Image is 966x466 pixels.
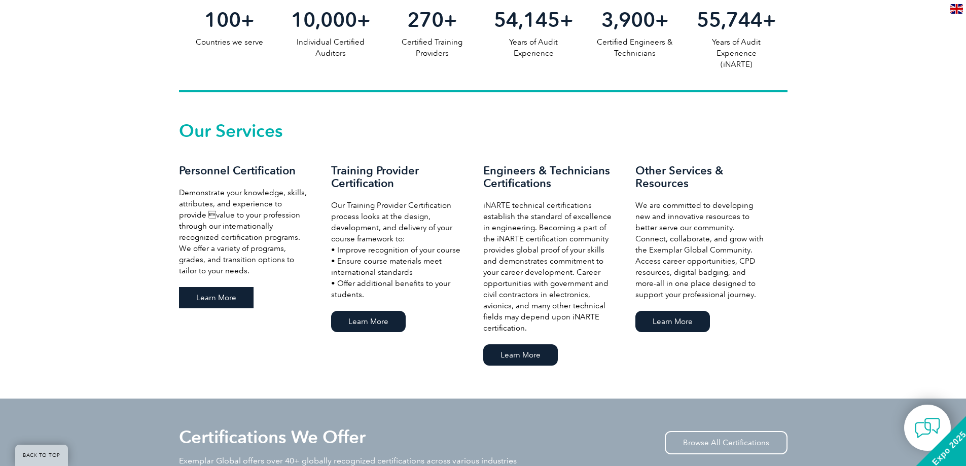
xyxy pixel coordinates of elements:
[179,12,280,28] h2: +
[179,429,366,445] h2: Certifications We Offer
[601,8,655,32] span: 3,900
[15,445,68,466] a: BACK TO TOP
[635,164,767,190] h3: Other Services & Resources
[381,37,483,59] p: Certified Training Providers
[584,37,686,59] p: Certified Engineers & Technicians
[584,12,686,28] h2: +
[179,164,311,177] h3: Personnel Certification
[291,8,357,32] span: 10,000
[483,344,558,366] a: Learn More
[483,200,615,334] p: iNARTE technical certifications establish the standard of excellence in engineering. Becoming a p...
[407,8,444,32] span: 270
[686,37,787,70] p: Years of Audit Experience (iNARTE)
[331,200,463,300] p: Our Training Provider Certification process looks at the design, development, and delivery of you...
[950,4,963,14] img: en
[331,164,463,190] h3: Training Provider Certification
[915,415,940,441] img: contact-chat.png
[331,311,406,332] a: Learn More
[280,37,381,59] p: Individual Certified Auditors
[179,37,280,48] p: Countries we serve
[665,431,788,454] a: Browse All Certifications
[483,164,615,190] h3: Engineers & Technicians Certifications
[280,12,381,28] h2: +
[635,311,710,332] a: Learn More
[686,12,787,28] h2: +
[381,12,483,28] h2: +
[494,8,560,32] span: 54,145
[635,200,767,300] p: We are committed to developing new and innovative resources to better serve our community. Connec...
[179,287,254,308] a: Learn More
[179,123,788,139] h2: Our Services
[204,8,241,32] span: 100
[697,8,763,32] span: 55,744
[483,12,584,28] h2: +
[179,187,311,276] p: Demonstrate your knowledge, skills, attributes, and experience to provide value to your professi...
[483,37,584,59] p: Years of Audit Experience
